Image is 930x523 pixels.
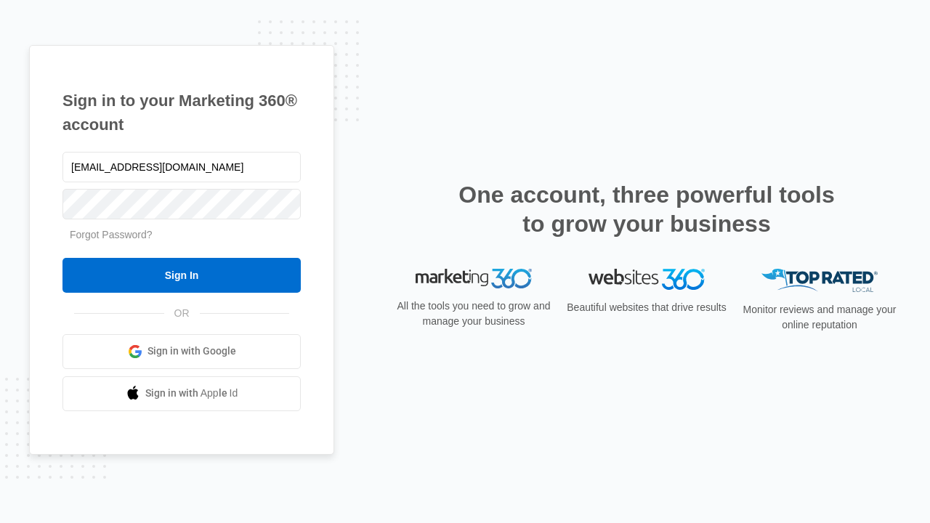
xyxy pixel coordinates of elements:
[565,300,728,315] p: Beautiful websites that drive results
[392,299,555,329] p: All the tools you need to grow and manage your business
[62,89,301,137] h1: Sign in to your Marketing 360® account
[164,306,200,321] span: OR
[147,344,236,359] span: Sign in with Google
[62,376,301,411] a: Sign in with Apple Id
[70,229,153,240] a: Forgot Password?
[589,269,705,290] img: Websites 360
[761,269,878,293] img: Top Rated Local
[62,152,301,182] input: Email
[454,180,839,238] h2: One account, three powerful tools to grow your business
[416,269,532,289] img: Marketing 360
[738,302,901,333] p: Monitor reviews and manage your online reputation
[145,386,238,401] span: Sign in with Apple Id
[62,334,301,369] a: Sign in with Google
[62,258,301,293] input: Sign In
